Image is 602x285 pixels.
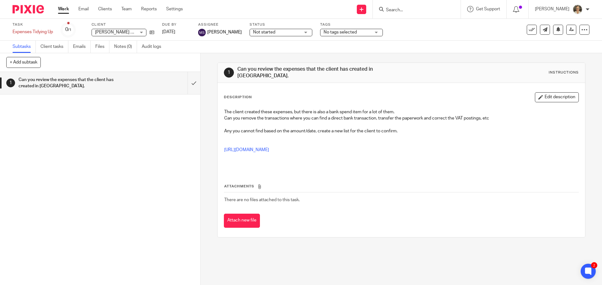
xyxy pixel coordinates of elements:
[98,6,112,12] a: Clients
[73,41,91,53] a: Emails
[535,6,569,12] p: [PERSON_NAME]
[224,95,252,100] p: Description
[320,22,383,27] label: Tags
[114,41,137,53] a: Notes (0)
[162,30,175,34] span: [DATE]
[549,70,579,75] div: Instructions
[65,26,71,33] div: 0
[58,6,69,12] a: Work
[224,198,300,202] span: There are no files attached to this task.
[95,41,109,53] a: Files
[237,66,415,79] h1: Can you review the expenses that the client has created in [GEOGRAPHIC_DATA].
[573,4,583,14] img: Pete%20with%20glasses.jpg
[476,7,500,11] span: Get Support
[224,214,260,228] button: Attach new file
[207,29,242,35] span: [PERSON_NAME]
[224,115,578,121] p: Can you remove the transactions where you can find a direct bank transaction, transfer the paperw...
[535,92,579,102] button: Edit description
[13,41,36,53] a: Subtasks
[18,75,127,91] h1: Can you review the expenses that the client has created in [GEOGRAPHIC_DATA].
[224,148,269,152] a: [URL][DOMAIN_NAME]
[78,6,89,12] a: Email
[224,128,578,134] p: Any you cannot find based on the amount/date, create a new list for the client to confirm.
[121,6,132,12] a: Team
[40,41,68,53] a: Client tasks
[142,41,166,53] a: Audit logs
[324,30,357,34] span: No tags selected
[591,262,597,268] div: 2
[162,22,190,27] label: Due by
[13,29,53,35] div: Expenses Tidying Up
[95,30,166,34] span: [PERSON_NAME] Weddings Limited
[250,22,312,27] label: Status
[198,22,242,27] label: Assignee
[166,6,183,12] a: Settings
[13,22,53,27] label: Task
[13,5,44,13] img: Pixie
[253,30,275,34] span: Not started
[6,57,41,68] button: + Add subtask
[224,109,578,115] p: The client created these expenses, but there is also a bank spend item for a lot of them.
[141,6,157,12] a: Reports
[92,22,154,27] label: Client
[385,8,442,13] input: Search
[68,28,71,32] small: /1
[224,68,234,78] div: 1
[6,79,15,87] div: 1
[224,185,254,188] span: Attachments
[198,29,206,36] img: svg%3E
